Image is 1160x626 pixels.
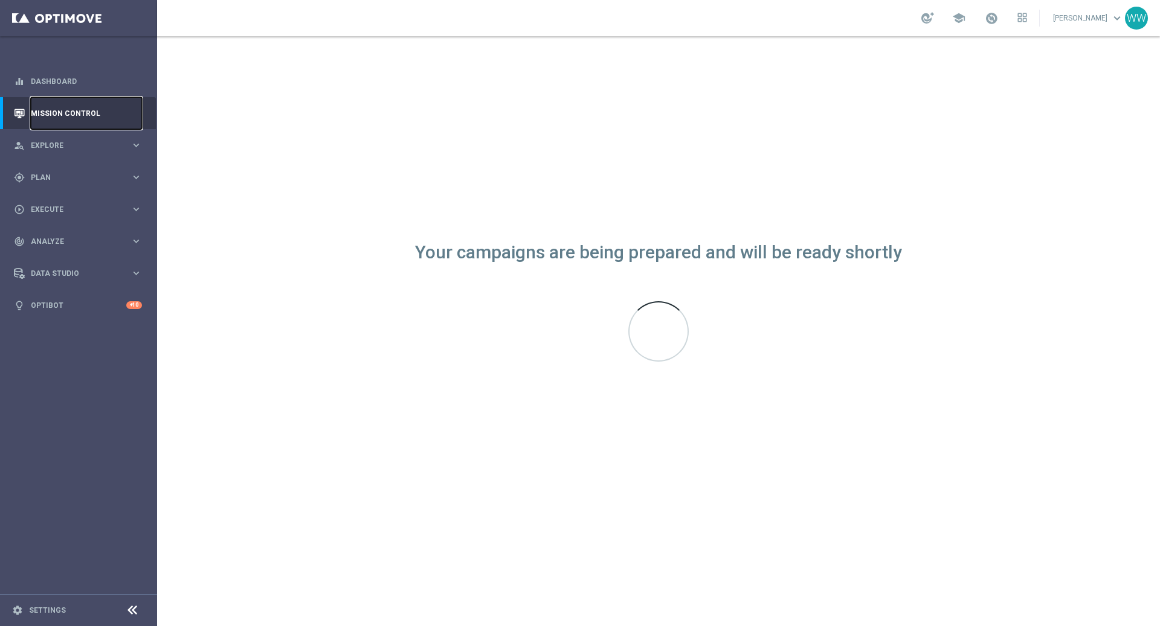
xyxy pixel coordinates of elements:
a: Optibot [31,289,126,321]
button: play_circle_outline Execute keyboard_arrow_right [13,205,143,214]
i: play_circle_outline [14,204,25,215]
button: equalizer Dashboard [13,77,143,86]
div: WW [1125,7,1148,30]
i: keyboard_arrow_right [130,171,142,183]
i: equalizer [14,76,25,87]
span: school [952,11,965,25]
div: Execute [14,204,130,215]
button: person_search Explore keyboard_arrow_right [13,141,143,150]
span: Plan [31,174,130,181]
i: keyboard_arrow_right [130,235,142,247]
button: track_changes Analyze keyboard_arrow_right [13,237,143,246]
div: Mission Control [14,97,142,129]
a: [PERSON_NAME]keyboard_arrow_down [1052,9,1125,27]
span: keyboard_arrow_down [1110,11,1124,25]
div: Dashboard [14,65,142,97]
i: person_search [14,140,25,151]
i: track_changes [14,236,25,247]
i: keyboard_arrow_right [130,139,142,151]
div: Your campaigns are being prepared and will be ready shortly [415,248,902,258]
a: Settings [29,607,66,614]
button: lightbulb Optibot +10 [13,301,143,310]
i: keyboard_arrow_right [130,203,142,215]
span: Execute [31,206,130,213]
div: Analyze [14,236,130,247]
button: Data Studio keyboard_arrow_right [13,269,143,278]
i: keyboard_arrow_right [130,267,142,279]
div: Data Studio [14,268,130,279]
i: gps_fixed [14,172,25,183]
a: Mission Control [31,97,142,129]
a: Dashboard [31,65,142,97]
button: gps_fixed Plan keyboard_arrow_right [13,173,143,182]
span: Analyze [31,238,130,245]
div: Optibot [14,289,142,321]
button: Mission Control [13,109,143,118]
i: settings [12,605,23,616]
span: Explore [31,142,130,149]
div: Explore [14,140,130,151]
span: Data Studio [31,270,130,277]
div: +10 [126,301,142,309]
div: Plan [14,172,130,183]
i: lightbulb [14,300,25,311]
